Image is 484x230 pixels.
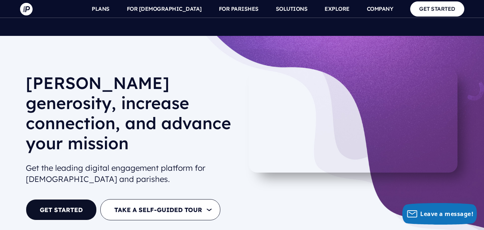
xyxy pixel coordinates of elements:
h2: Get the leading digital engagement platform for [DEMOGRAPHIC_DATA] and parishes. [26,160,236,188]
span: Leave a message! [420,210,473,218]
button: Leave a message! [402,203,477,225]
h1: [PERSON_NAME] generosity, increase connection, and advance your mission [26,73,236,159]
button: TAKE A SELF-GUIDED TOUR [100,199,220,220]
a: GET STARTED [410,1,464,16]
a: GET STARTED [26,199,97,220]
